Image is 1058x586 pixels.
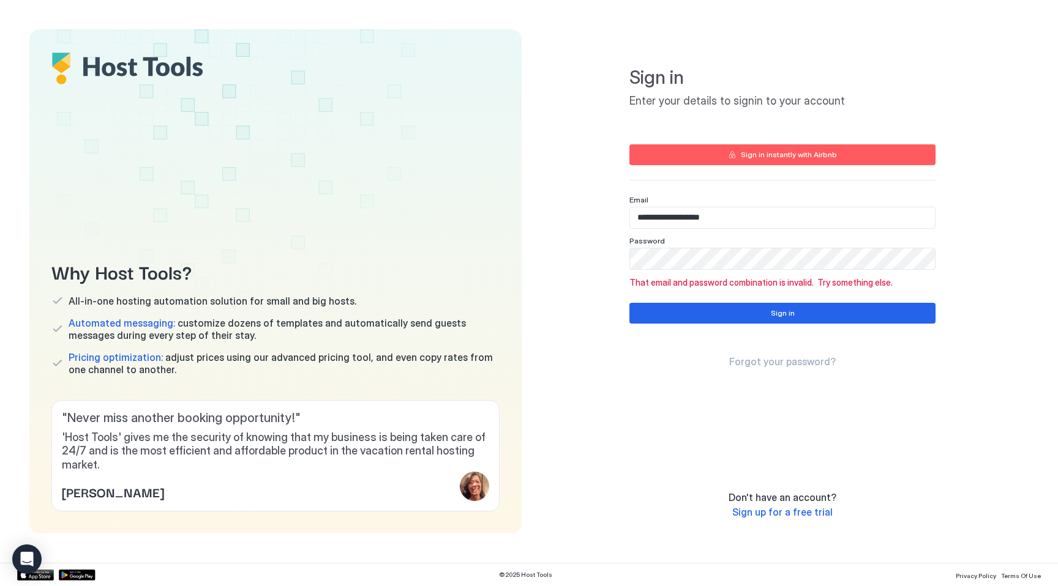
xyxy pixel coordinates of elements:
span: Why Host Tools? [51,258,500,285]
span: That email and password combination is invalid. Try something else. [629,277,936,288]
span: Sign up for a free trial [732,506,833,518]
div: Sign in instantly with Airbnb [741,149,837,160]
button: Sign in [629,303,936,324]
div: Open Intercom Messenger [12,544,42,574]
span: Email [629,195,648,204]
div: profile [460,472,489,501]
span: © 2025 Host Tools [499,571,552,579]
span: All-in-one hosting automation solution for small and big hosts. [69,295,356,307]
span: adjust prices using our advanced pricing tool, and even copy rates from one channel to another. [69,351,500,376]
span: Terms Of Use [1001,572,1041,579]
span: Automated messaging: [69,317,175,329]
span: Pricing optimization: [69,351,163,363]
span: Forgot your password? [729,355,836,368]
input: Input Field [630,207,935,228]
button: Sign in instantly with Airbnb [629,144,936,165]
span: Privacy Policy [956,572,996,579]
span: Don't have an account? [729,491,836,503]
span: customize dozens of templates and automatically send guests messages during every step of their s... [69,317,500,341]
span: Password [629,236,665,245]
span: " Never miss another booking opportunity! " [62,410,489,426]
a: Google Play Store [59,569,96,580]
span: [PERSON_NAME] [62,483,164,501]
a: App Store [17,569,54,580]
input: Input Field [630,248,935,269]
span: Enter your details to signin to your account [629,94,936,108]
div: Sign in [771,308,795,319]
a: Terms Of Use [1001,568,1041,581]
a: Sign up for a free trial [732,506,833,519]
a: Forgot your password? [729,355,836,368]
a: Privacy Policy [956,568,996,581]
span: Sign in [629,66,936,89]
span: 'Host Tools' gives me the security of knowing that my business is being taken care of 24/7 and is... [62,431,489,472]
